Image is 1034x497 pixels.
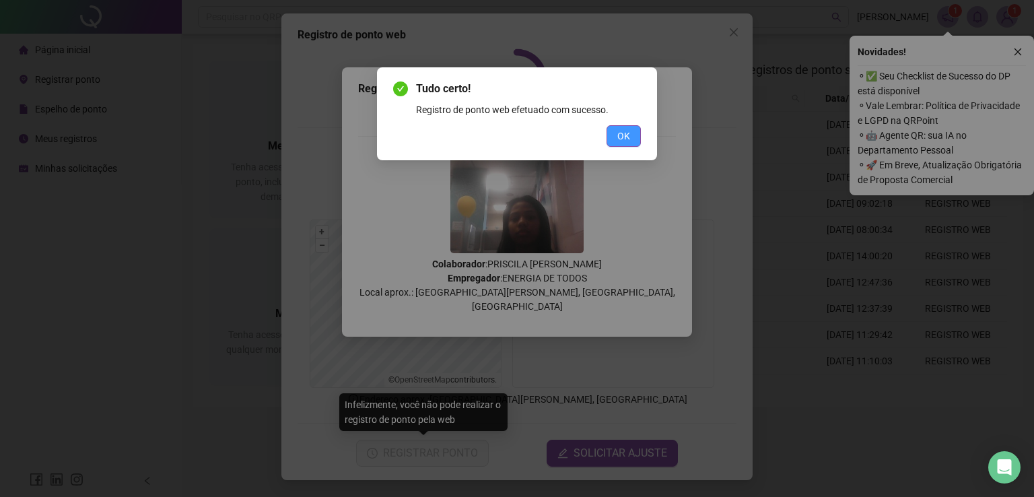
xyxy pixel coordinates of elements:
span: Tudo certo! [416,81,641,97]
span: OK [617,129,630,143]
div: Registro de ponto web efetuado com sucesso. [416,102,641,117]
div: Open Intercom Messenger [988,451,1021,484]
span: check-circle [393,81,408,96]
button: OK [607,125,641,147]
